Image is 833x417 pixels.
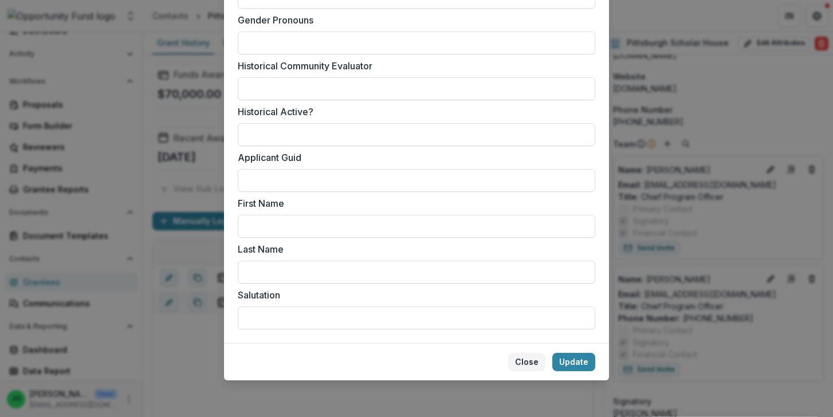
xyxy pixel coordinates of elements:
label: Historical Active? [238,105,588,119]
label: Gender Pronouns [238,13,588,27]
label: Salutation [238,288,588,302]
label: Applicant Guid [238,151,588,164]
label: Last Name [238,242,588,256]
button: Close [508,353,545,371]
label: First Name [238,196,588,210]
label: Historical Community Evaluator [238,59,588,73]
button: Update [552,353,595,371]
